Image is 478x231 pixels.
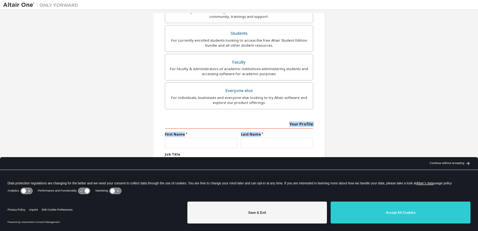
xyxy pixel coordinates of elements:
[165,132,237,137] label: First Name
[241,132,313,137] label: Last Name
[169,29,309,38] div: Students
[3,2,81,8] img: Altair One
[169,95,309,105] div: For individuals, businesses and everyone else looking to try Altair software and explore our prod...
[169,58,309,67] div: Faculty
[169,86,309,95] div: Everyone else
[169,38,309,48] div: For currently enrolled students looking to access the free Altair Student Edition bundle and all ...
[169,66,309,76] div: For faculty & administrators of academic institutions administering students and accessing softwa...
[165,119,313,129] div: Your Profile
[169,9,309,19] div: For existing customers looking to access software downloads, HPC resources, community, trainings ...
[165,152,313,157] label: Job Title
